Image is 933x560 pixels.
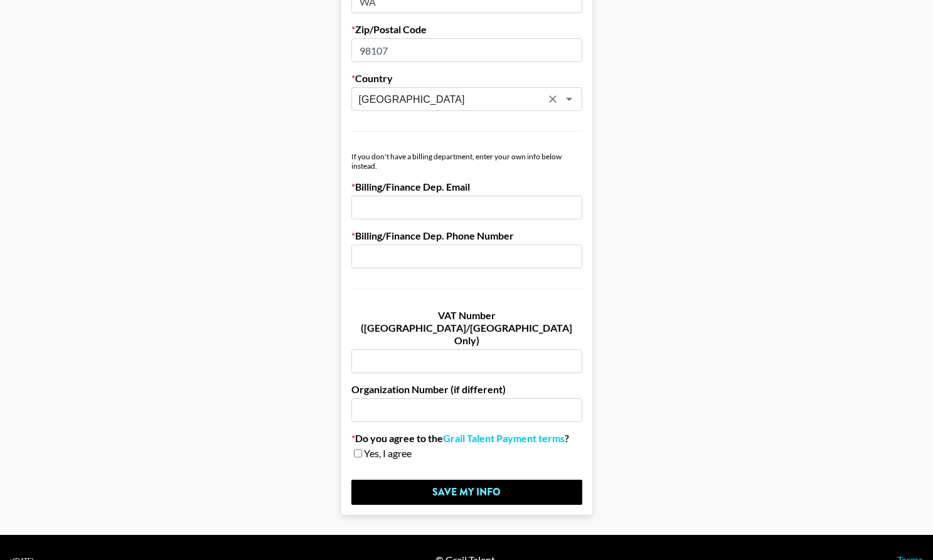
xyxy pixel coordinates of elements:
[351,230,582,242] label: Billing/Finance Dep. Phone Number
[351,152,582,171] div: If you don't have a billing department, enter your own info below instead.
[560,90,578,108] button: Open
[351,383,582,396] label: Organization Number (if different)
[351,480,582,505] input: Save My Info
[443,432,565,445] a: Grail Talent Payment terms
[544,90,562,108] button: Clear
[351,432,582,445] label: Do you agree to the ?
[364,447,412,460] span: Yes, I agree
[351,72,582,85] label: Country
[351,23,582,36] label: Zip/Postal Code
[351,309,582,347] label: VAT Number ([GEOGRAPHIC_DATA]/[GEOGRAPHIC_DATA] Only)
[351,181,582,193] label: Billing/Finance Dep. Email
